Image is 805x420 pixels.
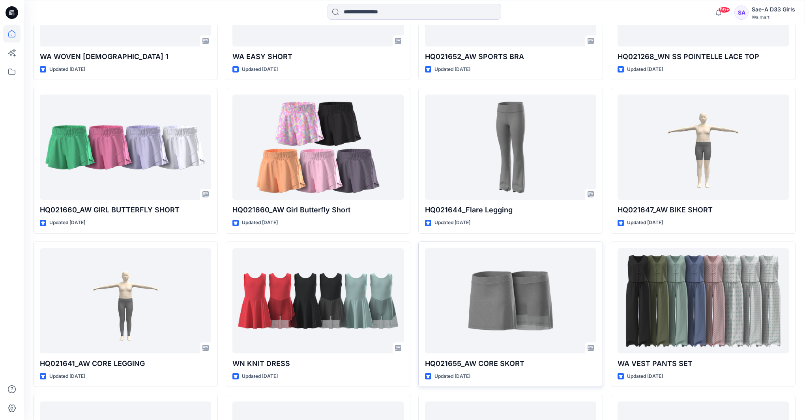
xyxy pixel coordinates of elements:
div: Sae-A D33 Girls [752,5,795,14]
p: Updated [DATE] [434,372,470,381]
p: WA EASY SHORT [232,51,404,62]
p: HQ021660_AW GIRL BUTTERFLY SHORT [40,204,211,216]
p: Updated [DATE] [434,219,470,227]
a: HQ021655_AW CORE SKORT [425,248,596,353]
p: WA WOVEN [DEMOGRAPHIC_DATA] 1 [40,51,211,62]
p: Updated [DATE] [627,65,663,74]
p: HQ021644_Flare Legging [425,204,596,216]
p: Updated [DATE] [49,65,85,74]
p: Updated [DATE] [49,372,85,381]
a: HQ021644_Flare Legging [425,95,596,200]
a: HQ021647_AW BIKE SHORT [618,95,789,200]
a: HQ021641_AW CORE LEGGING [40,248,211,353]
p: Updated [DATE] [627,372,663,381]
a: WA VEST PANTS SET [618,248,789,353]
div: SA [734,6,749,20]
a: WN KNIT DRESS [232,248,404,353]
p: WA VEST PANTS SET [618,358,789,369]
p: Updated [DATE] [49,219,85,227]
p: WN KNIT DRESS [232,358,404,369]
p: Updated [DATE] [242,372,278,381]
div: Walmart [752,14,795,20]
a: HQ021660_AW Girl Butterfly Short [232,95,404,200]
p: HQ021641_AW CORE LEGGING [40,358,211,369]
span: 99+ [718,7,730,13]
p: Updated [DATE] [434,65,470,74]
p: HQ021655_AW CORE SKORT [425,358,596,369]
p: Updated [DATE] [627,219,663,227]
p: HQ021647_AW BIKE SHORT [618,204,789,216]
p: HQ021652_AW SPORTS BRA [425,51,596,62]
p: Updated [DATE] [242,219,278,227]
a: HQ021660_AW GIRL BUTTERFLY SHORT [40,95,211,200]
p: HQ021660_AW Girl Butterfly Short [232,204,404,216]
p: Updated [DATE] [242,65,278,74]
p: HQ021268_WN SS POINTELLE LACE TOP [618,51,789,62]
